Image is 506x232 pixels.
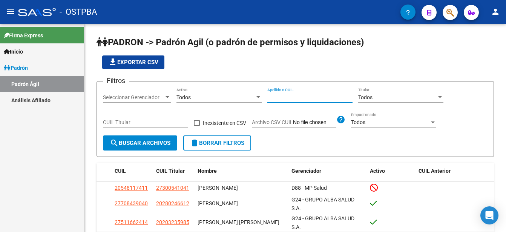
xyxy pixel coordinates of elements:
span: [PERSON_NAME] [198,185,238,191]
span: CUIL [115,168,126,174]
span: Todos [176,94,191,100]
datatable-header-cell: Nombre [195,163,288,179]
span: 27708439040 [115,200,148,206]
mat-icon: delete [190,138,199,147]
span: [PERSON_NAME] [198,200,238,206]
span: PADRON -> Padrón Agil (o padrón de permisos y liquidaciones) [97,37,364,48]
span: - OSTPBA [60,4,97,20]
datatable-header-cell: Gerenciador [288,163,367,179]
span: Activo [370,168,385,174]
button: Exportar CSV [102,55,164,69]
mat-icon: help [336,115,345,124]
span: Todos [351,119,365,125]
datatable-header-cell: Activo [367,163,416,179]
span: [PERSON_NAME] [PERSON_NAME] [198,219,279,225]
span: CUIL Anterior [419,168,451,174]
h3: Filtros [103,75,129,86]
span: Nombre [198,168,217,174]
span: Archivo CSV CUIL [252,119,293,125]
span: Padrón [4,64,28,72]
mat-icon: menu [6,7,15,16]
button: Borrar Filtros [183,135,251,151]
span: 20548117411 [115,185,148,191]
button: Buscar Archivos [103,135,177,151]
span: 27511662414 [115,219,148,225]
span: Todos [358,94,373,100]
div: Open Intercom Messenger [480,206,498,224]
span: Exportar CSV [108,59,158,66]
span: Gerenciador [291,168,321,174]
mat-icon: file_download [108,57,117,66]
mat-icon: search [110,138,119,147]
span: G24 - GRUPO ALBA SALUD S.A. [291,197,354,211]
span: Buscar Archivos [110,140,170,146]
span: Inexistente en CSV [203,118,246,128]
span: D88 - MP Salud [291,185,327,191]
datatable-header-cell: CUIL Titular [153,163,195,179]
span: Firma Express [4,31,43,40]
span: G24 - GRUPO ALBA SALUD S.A. [291,215,354,230]
span: Seleccionar Gerenciador [103,94,164,101]
datatable-header-cell: CUIL [112,163,153,179]
span: Inicio [4,48,23,56]
mat-icon: person [491,7,500,16]
span: 20280246612 [156,200,189,206]
datatable-header-cell: CUIL Anterior [416,163,494,179]
span: 27300541041 [156,185,189,191]
span: Borrar Filtros [190,140,244,146]
span: 20203235985 [156,219,189,225]
input: Archivo CSV CUIL [293,119,336,126]
span: CUIL Titular [156,168,185,174]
